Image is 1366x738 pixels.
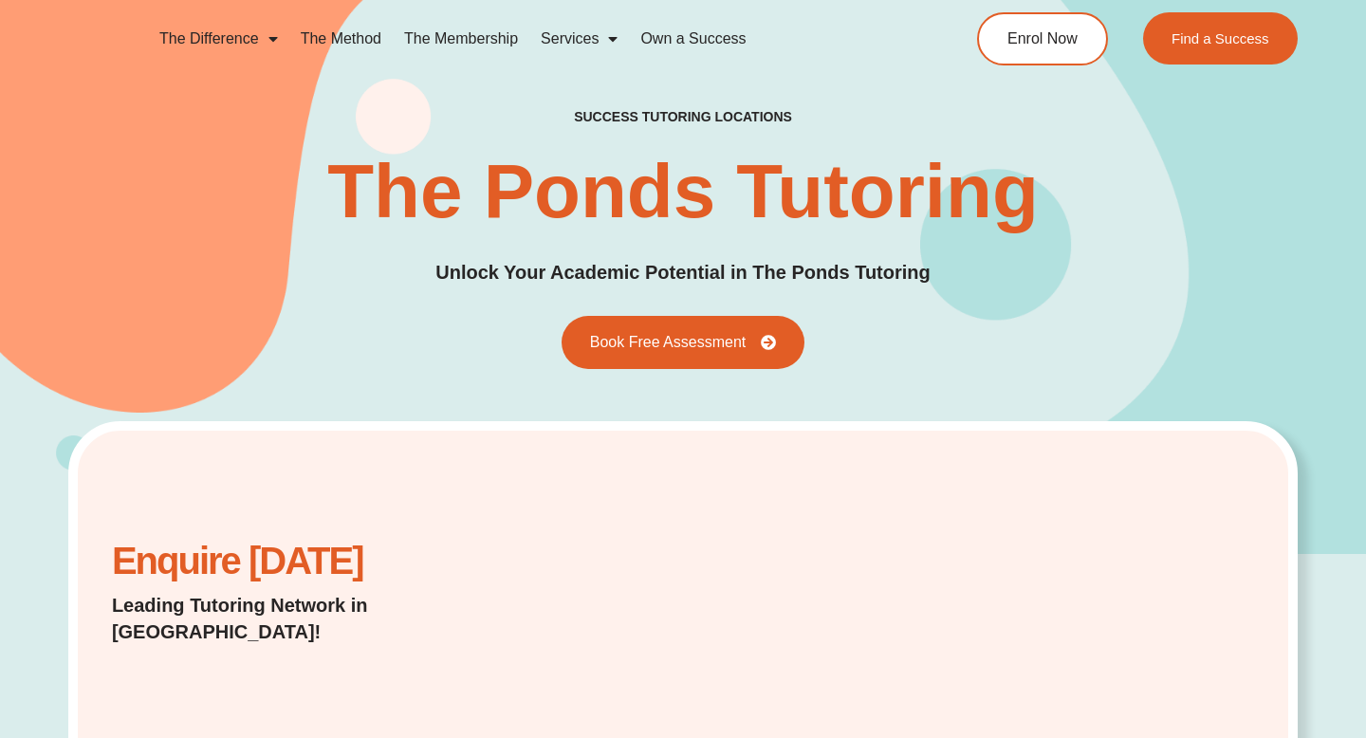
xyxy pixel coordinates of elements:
[148,17,907,61] nav: Menu
[629,17,757,61] a: Own a Success
[289,17,393,61] a: The Method
[562,316,805,369] a: Book Free Assessment
[393,17,529,61] a: The Membership
[112,592,520,645] p: Leading Tutoring Network in [GEOGRAPHIC_DATA]!
[1143,12,1298,65] a: Find a Success
[529,17,629,61] a: Services
[977,12,1108,65] a: Enrol Now
[148,17,289,61] a: The Difference
[1007,31,1078,46] span: Enrol Now
[1271,647,1366,738] iframe: Chat Widget
[574,108,792,125] h2: success tutoring locations
[435,258,931,287] p: Unlock Your Academic Potential in The Ponds Tutoring
[327,154,1039,230] h2: The Ponds Tutoring
[112,549,520,573] h2: Enquire [DATE]
[590,335,747,350] span: Book Free Assessment
[1172,31,1269,46] span: Find a Success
